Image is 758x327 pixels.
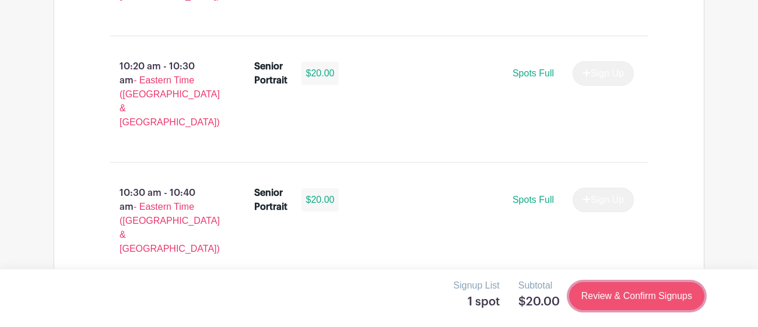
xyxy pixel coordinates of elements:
[120,75,220,127] span: - Eastern Time ([GEOGRAPHIC_DATA] & [GEOGRAPHIC_DATA])
[92,55,236,134] p: 10:20 am - 10:30 am
[120,202,220,254] span: - Eastern Time ([GEOGRAPHIC_DATA] & [GEOGRAPHIC_DATA])
[518,279,560,293] p: Subtotal
[513,68,554,78] span: Spots Full
[301,62,339,85] div: $20.00
[513,195,554,205] span: Spots Full
[301,188,339,212] div: $20.00
[518,295,560,309] h5: $20.00
[92,181,236,261] p: 10:30 am - 10:40 am
[254,186,287,214] div: Senior Portrait
[454,279,500,293] p: Signup List
[569,282,704,310] a: Review & Confirm Signups
[254,59,287,87] div: Senior Portrait
[454,295,500,309] h5: 1 spot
